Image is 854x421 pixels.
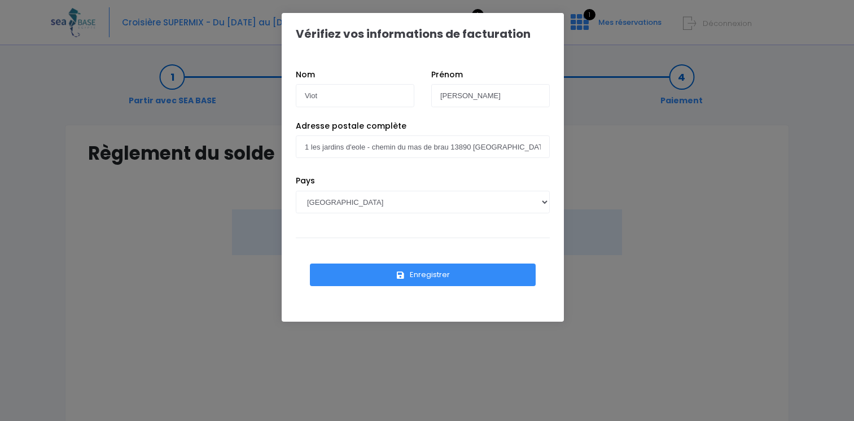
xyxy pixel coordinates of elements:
[431,69,463,81] label: Prénom
[296,175,315,187] label: Pays
[296,27,531,41] h1: Vérifiez vos informations de facturation
[310,264,536,286] button: Enregistrer
[296,69,315,81] label: Nom
[296,120,406,132] label: Adresse postale complète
